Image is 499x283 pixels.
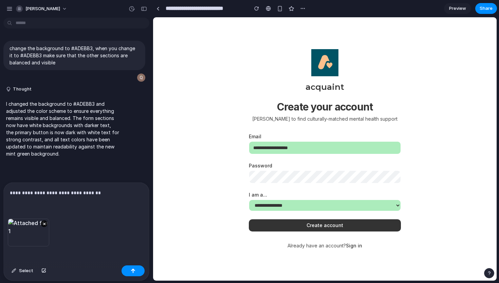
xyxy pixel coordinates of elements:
span: Select [19,267,33,274]
button: × [41,220,48,227]
p: [PERSON_NAME] to find culturally-matched mental health support [96,98,248,105]
p: change the background to #ADEBB3, when you change it to #ADEBB3 make sure that the other sections... [10,45,139,66]
h2: Create your account [96,83,248,96]
button: Share [475,3,497,14]
button: Select [8,265,37,276]
img: Acquaint Logo [158,32,185,59]
label: I am a... [96,174,248,181]
p: I changed the background to #ADEBB3 and adjusted the color scheme to ensure everything remains vi... [6,100,119,157]
button: Create account [96,202,248,214]
span: Preview [449,5,466,12]
p: Already have an account? [96,225,248,232]
h1: acquaint [152,64,191,75]
a: Preview [444,3,471,14]
a: Sign in [193,225,209,231]
span: [PERSON_NAME] [25,5,60,12]
button: [PERSON_NAME] [13,3,71,14]
label: Password [96,145,248,152]
span: Share [480,5,493,12]
label: Email [96,116,248,123]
